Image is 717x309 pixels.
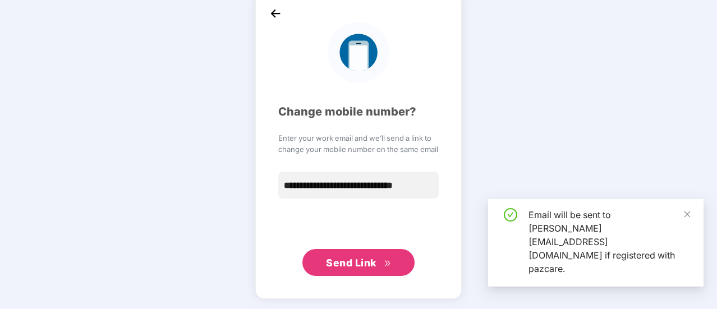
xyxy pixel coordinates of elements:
[267,5,284,22] img: back_icon
[278,144,439,155] span: change your mobile number on the same email
[326,257,376,269] span: Send Link
[384,260,391,267] span: double-right
[278,103,439,121] div: Change mobile number?
[302,249,415,276] button: Send Linkdouble-right
[528,208,690,275] div: Email will be sent to [PERSON_NAME][EMAIL_ADDRESS][DOMAIN_NAME] if registered with pazcare.
[278,132,439,144] span: Enter your work email and we’ll send a link to
[504,208,517,222] span: check-circle
[683,210,691,218] span: close
[328,22,389,83] img: logo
